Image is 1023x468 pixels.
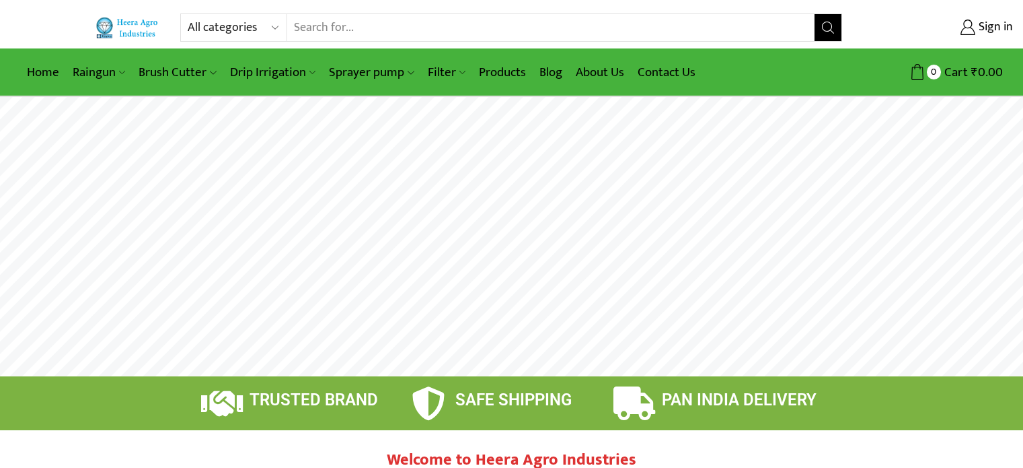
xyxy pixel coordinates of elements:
[971,62,1003,83] bdi: 0.00
[631,57,702,88] a: Contact Us
[322,57,420,88] a: Sprayer pump
[941,63,968,81] span: Cart
[971,62,978,83] span: ₹
[569,57,631,88] a: About Us
[250,391,378,409] span: TRUSTED BRAND
[927,65,941,79] span: 0
[975,19,1013,36] span: Sign in
[862,15,1013,40] a: Sign in
[421,57,472,88] a: Filter
[287,14,815,41] input: Search for...
[662,391,817,409] span: PAN INDIA DELIVERY
[814,14,841,41] button: Search button
[455,391,572,409] span: SAFE SHIPPING
[20,57,66,88] a: Home
[472,57,533,88] a: Products
[132,57,223,88] a: Brush Cutter
[856,60,1003,85] a: 0 Cart ₹0.00
[223,57,322,88] a: Drip Irrigation
[533,57,569,88] a: Blog
[66,57,132,88] a: Raingun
